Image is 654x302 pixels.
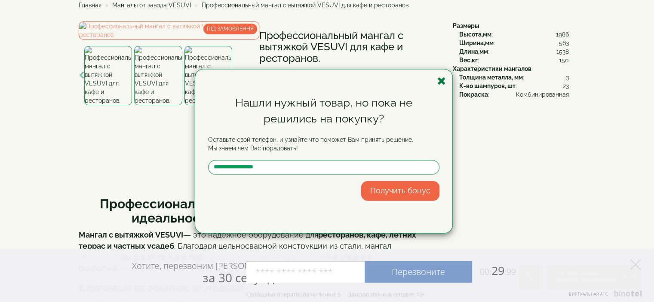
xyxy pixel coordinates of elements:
span: :99 [504,266,516,278]
span: 00: [480,266,491,278]
button: Получить бонус [361,181,439,201]
span: за 30 секунд? [203,269,279,286]
span: 29 [472,262,516,278]
a: Виртуальная АТС [564,290,643,302]
p: Оставьте свой телефон, и узнайте что поможет Вам принять решение. Мы знаем чем Вас порадовать! [208,135,439,153]
div: Нашли нужный товар, но пока не решились на покупку? [208,95,439,127]
div: Хотите, перезвоним [PERSON_NAME] [132,260,279,284]
a: Перезвоните [365,261,472,283]
div: Свободных операторов на линии: 5 Заказов звонков сегодня: 10+ [246,291,425,298]
span: Виртуальная АТС [569,291,608,297]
